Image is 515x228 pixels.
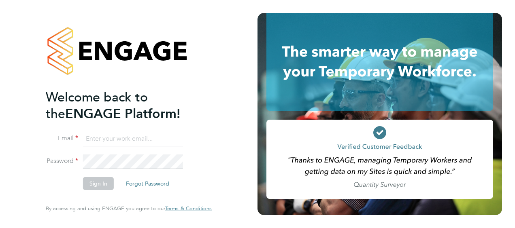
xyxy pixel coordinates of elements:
a: Terms & Conditions [165,205,212,212]
span: Terms & Conditions [165,205,212,212]
span: Welcome back to the [46,89,148,122]
input: Enter your work email... [83,132,183,146]
button: Forgot Password [119,177,176,190]
button: Sign In [83,177,114,190]
span: By accessing and using ENGAGE you agree to our [46,205,212,212]
label: Password [46,157,78,165]
label: Email [46,134,78,143]
h2: ENGAGE Platform! [46,89,204,122]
